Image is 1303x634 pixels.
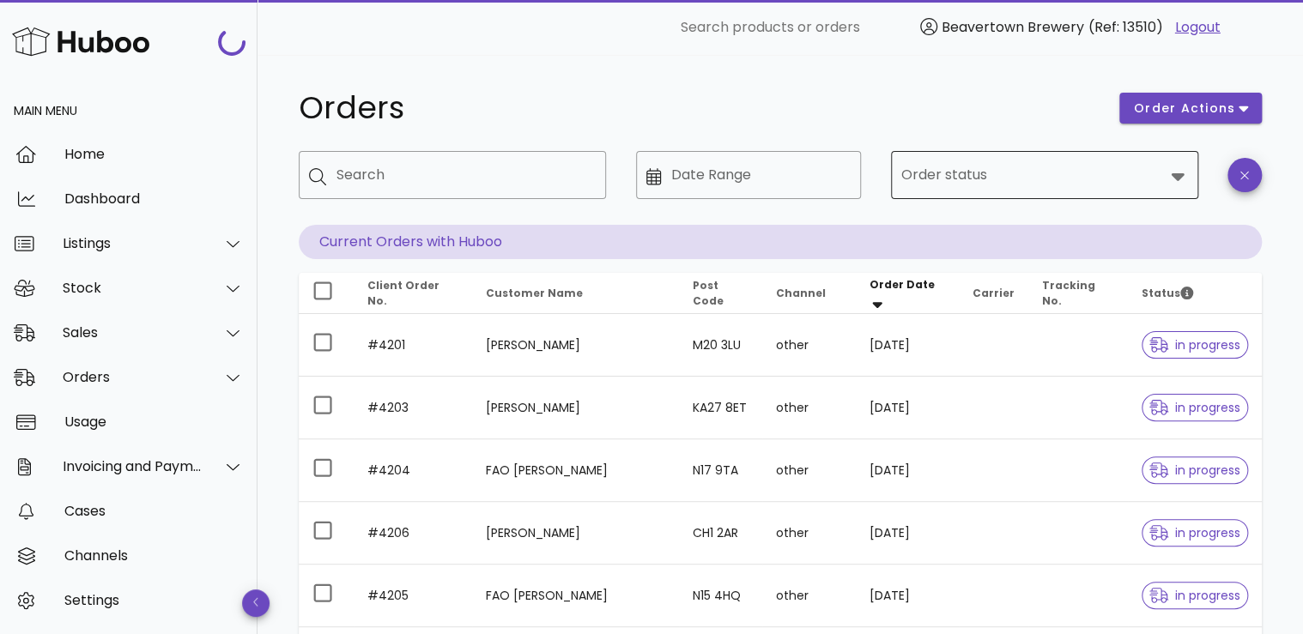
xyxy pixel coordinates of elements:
button: order actions [1119,93,1262,124]
td: #4204 [354,439,472,502]
span: order actions [1133,100,1236,118]
td: N15 4HQ [679,565,762,627]
td: [DATE] [856,502,959,565]
p: Current Orders with Huboo [299,225,1262,259]
td: [PERSON_NAME] [472,377,679,439]
span: Channel [776,286,826,300]
td: [DATE] [856,565,959,627]
a: Logout [1175,17,1221,38]
span: Post Code [693,278,724,308]
span: Carrier [973,286,1015,300]
span: (Ref: 13510) [1088,17,1163,37]
td: [DATE] [856,439,959,502]
td: CH1 2AR [679,502,762,565]
div: Cases [64,503,244,519]
img: Huboo Logo [12,23,149,60]
td: FAO [PERSON_NAME] [472,439,679,502]
div: Order status [891,151,1198,199]
span: Client Order No. [367,278,439,308]
span: in progress [1149,402,1240,414]
td: #4203 [354,377,472,439]
td: [DATE] [856,377,959,439]
span: Beavertown Brewery [942,17,1084,37]
span: Order Date [870,277,935,292]
div: Orders [63,369,203,385]
td: [PERSON_NAME] [472,502,679,565]
td: #4206 [354,502,472,565]
td: [DATE] [856,314,959,377]
th: Client Order No. [354,273,472,314]
td: other [762,377,856,439]
td: M20 3LU [679,314,762,377]
th: Post Code [679,273,762,314]
td: other [762,502,856,565]
td: other [762,314,856,377]
th: Order Date: Sorted descending. Activate to remove sorting. [856,273,959,314]
th: Tracking No. [1028,273,1129,314]
div: Dashboard [64,190,244,207]
div: Listings [63,235,203,251]
div: Stock [63,280,203,296]
td: #4201 [354,314,472,377]
div: Sales [63,324,203,341]
td: N17 9TA [679,439,762,502]
td: other [762,439,856,502]
td: FAO [PERSON_NAME] [472,565,679,627]
td: KA27 8ET [679,377,762,439]
div: Channels [64,547,244,564]
th: Status [1128,273,1262,314]
th: Channel [762,273,856,314]
div: Invoicing and Payments [63,458,203,474]
th: Carrier [959,273,1028,314]
div: Usage [64,414,244,430]
span: Tracking No. [1042,278,1095,308]
div: Home [64,146,244,162]
span: in progress [1149,464,1240,476]
span: in progress [1149,589,1240,601]
div: Settings [64,592,244,608]
span: in progress [1149,339,1240,351]
span: in progress [1149,527,1240,539]
th: Customer Name [472,273,679,314]
td: [PERSON_NAME] [472,314,679,377]
h1: Orders [299,93,1099,124]
span: Status [1142,286,1193,300]
td: other [762,565,856,627]
span: Customer Name [486,286,583,300]
td: #4205 [354,565,472,627]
